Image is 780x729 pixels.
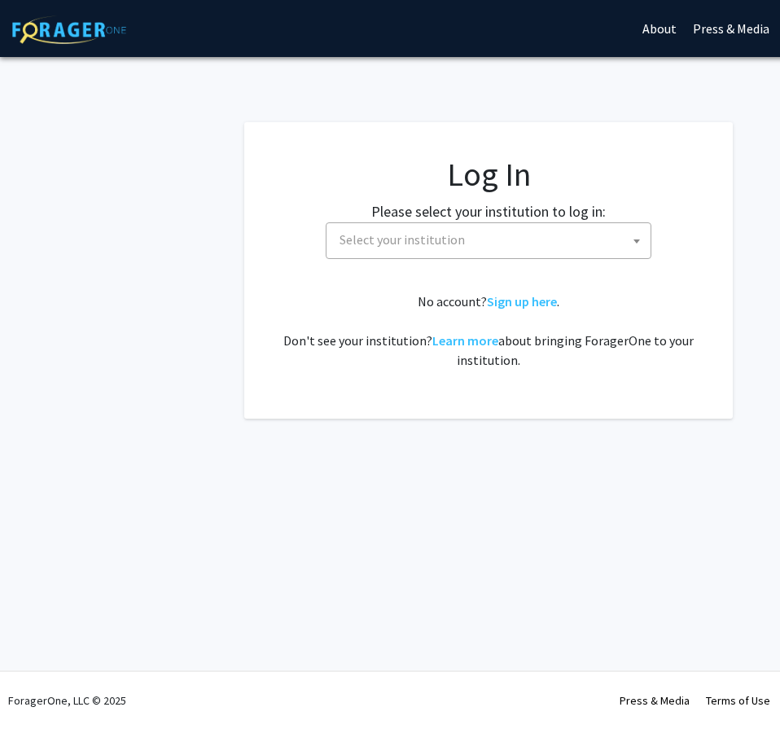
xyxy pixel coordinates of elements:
span: Select your institution [340,231,465,248]
span: Select your institution [333,223,651,257]
a: Sign up here [487,293,557,310]
label: Please select your institution to log in: [371,200,606,222]
img: ForagerOne Logo [12,15,126,44]
div: No account? . Don't see your institution? about bringing ForagerOne to your institution. [277,292,700,370]
a: Press & Media [620,693,690,708]
h1: Log In [277,155,700,194]
span: Select your institution [326,222,651,259]
a: Terms of Use [706,693,770,708]
div: ForagerOne, LLC © 2025 [8,672,126,729]
a: Learn more about bringing ForagerOne to your institution [432,332,498,349]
